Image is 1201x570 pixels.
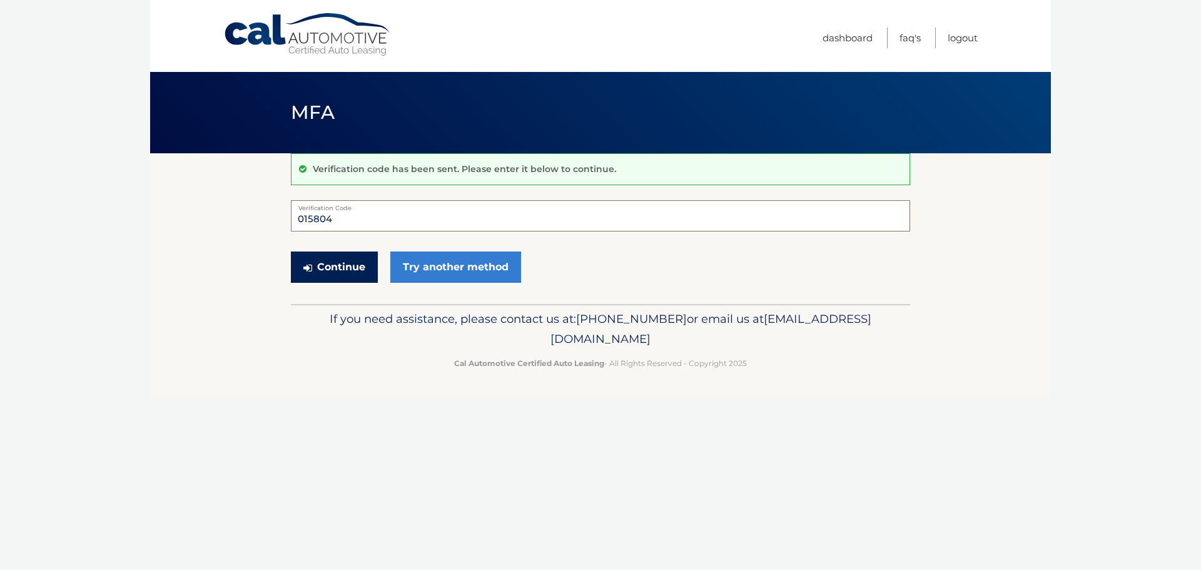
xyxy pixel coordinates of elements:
[550,312,871,346] span: [EMAIL_ADDRESS][DOMAIN_NAME]
[299,357,902,370] p: - All Rights Reserved - Copyright 2025
[313,163,616,175] p: Verification code has been sent. Please enter it below to continue.
[291,200,910,232] input: Verification Code
[823,28,873,48] a: Dashboard
[223,13,392,57] a: Cal Automotive
[291,101,335,124] span: MFA
[899,28,921,48] a: FAQ's
[291,252,378,283] button: Continue
[576,312,687,326] span: [PHONE_NUMBER]
[299,309,902,349] p: If you need assistance, please contact us at: or email us at
[948,28,978,48] a: Logout
[291,200,910,210] label: Verification Code
[390,252,521,283] a: Try another method
[454,359,604,368] strong: Cal Automotive Certified Auto Leasing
